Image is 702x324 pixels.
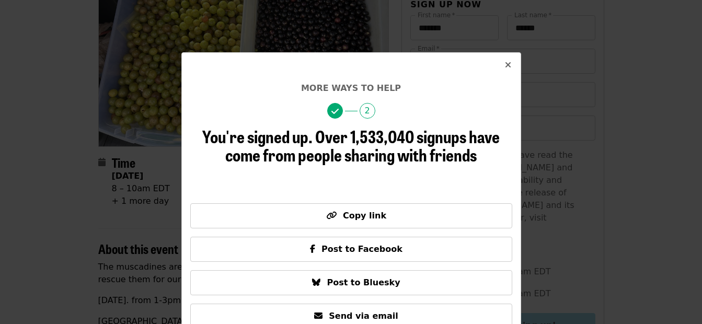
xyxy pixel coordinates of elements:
span: Post to Facebook [321,244,402,254]
button: Close [496,53,521,78]
span: Post to Bluesky [327,277,400,287]
span: 2 [360,103,375,119]
i: link icon [326,211,337,221]
span: Over 1,533,040 signups have come from people sharing with friends [225,124,500,167]
i: check icon [331,107,339,117]
i: envelope icon [314,311,323,321]
i: facebook-f icon [310,244,315,254]
button: Copy link [190,203,512,228]
span: More ways to help [301,83,401,93]
span: Copy link [343,211,386,221]
button: Post to Bluesky [190,270,512,295]
span: Send via email [329,311,398,321]
button: Post to Facebook [190,237,512,262]
i: times icon [505,60,511,70]
span: You're signed up. [202,124,313,148]
i: bluesky icon [312,277,320,287]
